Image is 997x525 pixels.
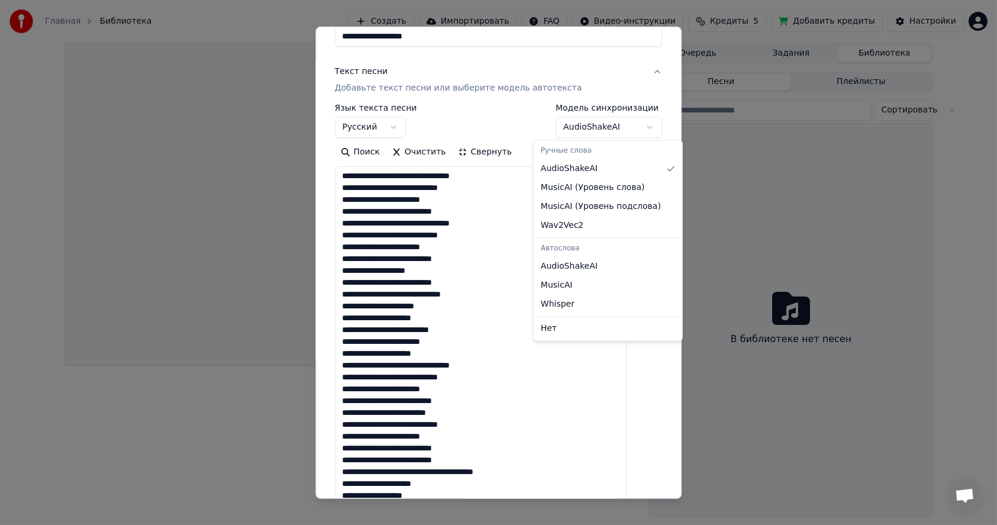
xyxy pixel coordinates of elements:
[541,279,573,291] span: MusicAI
[541,260,598,272] span: AudioShakeAI
[536,143,680,159] div: Ручные слова
[541,220,583,231] span: Wav2Vec2
[536,240,680,257] div: Автослова
[541,201,661,212] span: MusicAI ( Уровень подслова )
[541,323,557,334] span: Нет
[541,163,598,175] span: AudioShakeAI
[541,182,645,194] span: MusicAI ( Уровень слова )
[541,298,575,310] span: Whisper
